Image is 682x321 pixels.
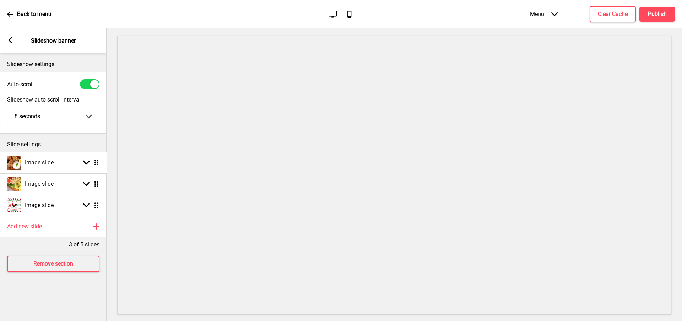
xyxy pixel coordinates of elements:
button: Clear Cache [590,6,636,22]
p: 3 of 5 slides [69,241,99,249]
h4: Add new slide [7,223,42,230]
h4: Clear Cache [598,10,628,18]
a: Back to menu [7,5,52,24]
p: Slideshow banner [31,37,76,45]
h4: Image slide [25,201,54,209]
h4: Publish [648,10,667,18]
button: Publish [639,7,675,22]
label: Slideshow auto scroll interval [7,96,99,103]
p: Back to menu [17,10,52,18]
p: Slideshow settings [7,60,99,68]
h4: Remove section [33,260,73,268]
h4: Image slide [25,180,54,188]
button: Remove section [7,256,99,272]
label: Auto-scroll [7,81,34,88]
p: Slide settings [7,141,99,148]
div: Menu [523,4,565,25]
